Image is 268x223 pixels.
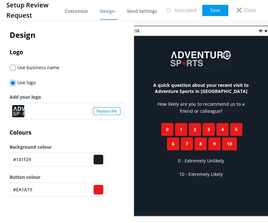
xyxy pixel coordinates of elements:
label: Add your logo [10,94,124,101]
span: 10 [227,140,232,147]
span: 1 [180,126,182,133]
span: Design [100,8,115,14]
span: 8 [199,140,202,147]
h3: Logo [10,47,124,57]
span: 4 [221,126,224,133]
div: Replace file [93,107,121,115]
span: Customize [65,8,88,14]
p: Auto-send [174,7,197,14]
img: wifi.png [259,29,263,33]
span: 0 [166,126,169,133]
p: How likely are you to recommend us to a friend or colleague? [151,101,251,115]
span: 6 [172,140,174,147]
h3: Colours [10,128,124,137]
p: 0 - Extremely Unlikely [178,157,224,164]
p: Close [244,7,256,14]
label: Button colour [10,174,124,181]
span: 9 [213,140,216,147]
span: 5 [235,126,238,133]
p: 10 - Extremely Likely [179,171,223,178]
span: 3 [207,126,210,133]
button: Save [202,5,228,16]
span: Send Settings [127,8,157,14]
span: Use logo [16,79,36,86]
img: near-me.png [264,29,268,33]
span: 2 [194,126,196,133]
p: 20:16 [130,28,139,34]
h2: Design [10,29,124,41]
span: Use business name [16,64,59,70]
img: 800-1754374920.jpg [169,49,233,69]
h3: A quick question about your recent visit to Adventure Sports in [GEOGRAPHIC_DATA] [151,82,251,94]
span: 7 [186,140,188,147]
label: Background colour [10,144,124,151]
